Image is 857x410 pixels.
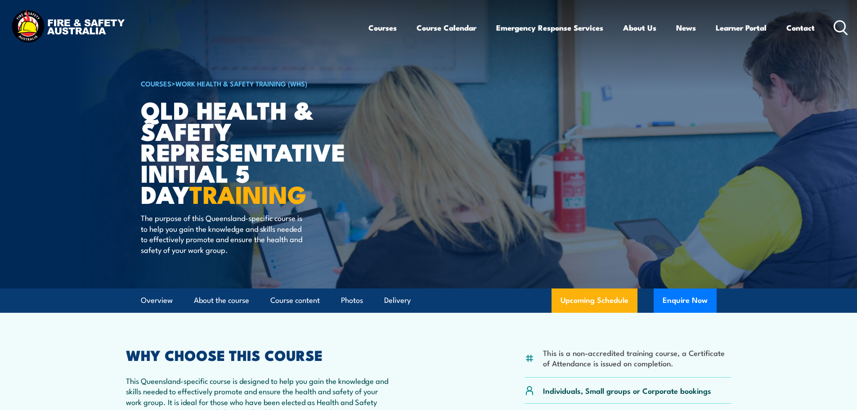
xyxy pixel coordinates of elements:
a: Contact [786,16,815,40]
a: Course content [270,288,320,312]
a: Learner Portal [716,16,767,40]
h1: QLD Health & Safety Representative Initial 5 Day [141,99,363,204]
a: Overview [141,288,173,312]
li: This is a non-accredited training course, a Certificate of Attendance is issued on completion. [543,347,731,369]
a: About the course [194,288,249,312]
a: Delivery [384,288,411,312]
a: Work Health & Safety Training (WHS) [175,78,307,88]
a: Photos [341,288,363,312]
button: Enquire Now [654,288,717,313]
a: News [676,16,696,40]
a: Emergency Response Services [496,16,603,40]
h6: > [141,78,363,89]
a: About Us [623,16,656,40]
p: Individuals, Small groups or Corporate bookings [543,385,711,396]
p: The purpose of this Queensland-specific course is to help you gain the knowledge and skills neede... [141,212,305,255]
h2: WHY CHOOSE THIS COURSE [126,348,389,361]
a: Upcoming Schedule [552,288,637,313]
a: Course Calendar [417,16,476,40]
a: COURSES [141,78,171,88]
strong: TRAINING [189,175,306,212]
a: Courses [368,16,397,40]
